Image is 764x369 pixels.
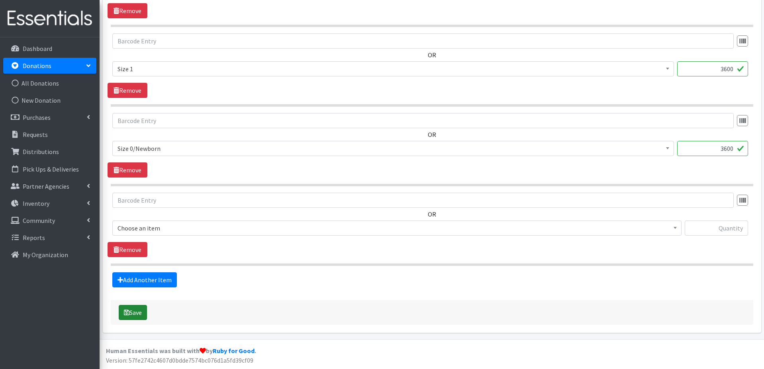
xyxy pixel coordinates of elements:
[23,165,79,173] p: Pick Ups & Deliveries
[23,182,69,190] p: Partner Agencies
[3,58,96,74] a: Donations
[677,141,748,156] input: Quantity
[3,41,96,57] a: Dashboard
[3,127,96,143] a: Requests
[106,356,253,364] span: Version: 57fe2742c4607d0bdde7574bc076d1a5fd39cf09
[108,83,147,98] a: Remove
[112,221,682,236] span: Choose an item
[428,209,436,219] label: OR
[112,113,734,128] input: Barcode Entry
[23,234,45,242] p: Reports
[3,247,96,263] a: My Organization
[23,113,51,121] p: Purchases
[428,50,436,60] label: OR
[23,131,48,139] p: Requests
[3,109,96,125] a: Purchases
[23,148,59,156] p: Distributions
[213,347,255,355] a: Ruby for Good
[119,305,147,320] button: Save
[3,75,96,91] a: All Donations
[3,161,96,177] a: Pick Ups & Deliveries
[112,141,674,156] span: Size 0/Newborn
[3,178,96,194] a: Partner Agencies
[112,272,177,287] a: Add Another Item
[3,230,96,246] a: Reports
[23,199,49,207] p: Inventory
[685,221,748,236] input: Quantity
[118,143,669,154] span: Size 0/Newborn
[428,130,436,139] label: OR
[108,3,147,18] a: Remove
[677,61,748,76] input: Quantity
[118,63,669,74] span: Size 1
[23,62,51,70] p: Donations
[3,195,96,211] a: Inventory
[23,217,55,225] p: Community
[112,61,674,76] span: Size 1
[106,347,256,355] strong: Human Essentials was built with by .
[108,162,147,178] a: Remove
[23,45,52,53] p: Dashboard
[108,242,147,257] a: Remove
[118,223,676,234] span: Choose an item
[3,144,96,160] a: Distributions
[23,251,68,259] p: My Organization
[112,33,734,49] input: Barcode Entry
[112,193,734,208] input: Barcode Entry
[3,213,96,228] a: Community
[3,92,96,108] a: New Donation
[3,5,96,32] img: HumanEssentials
